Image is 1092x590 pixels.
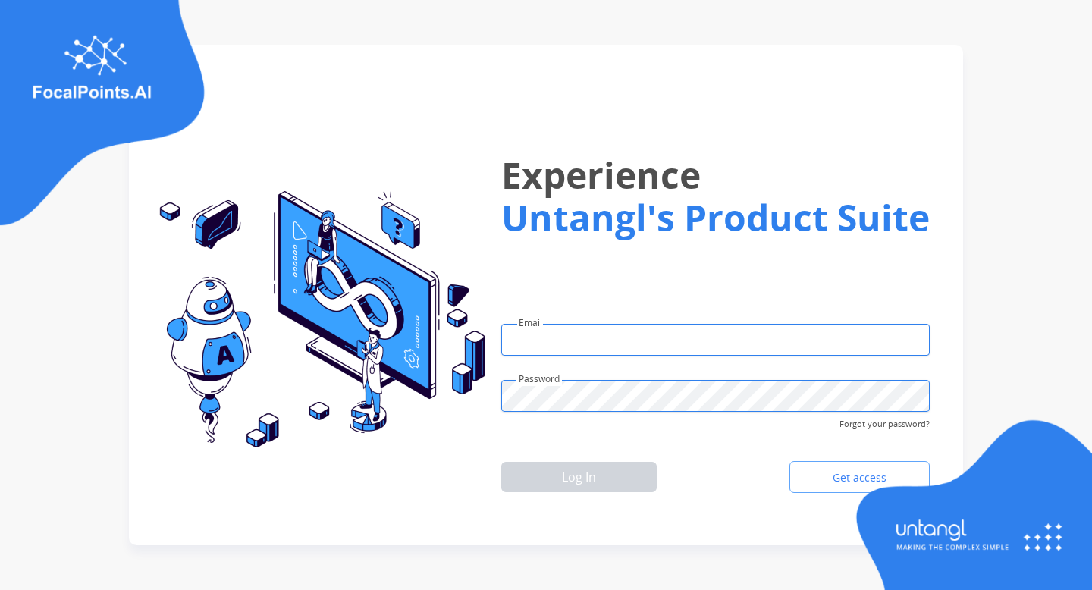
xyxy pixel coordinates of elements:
[839,412,930,431] span: Forgot your password?
[147,191,485,449] img: login-img
[519,316,542,330] label: Email
[849,418,1092,590] img: login-img
[501,462,657,492] button: Log In
[789,461,930,493] a: Get access
[821,470,899,485] span: Get access
[519,372,560,386] label: Password
[501,142,930,209] h1: Experience
[501,196,930,239] h1: Untangl's Product Suite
